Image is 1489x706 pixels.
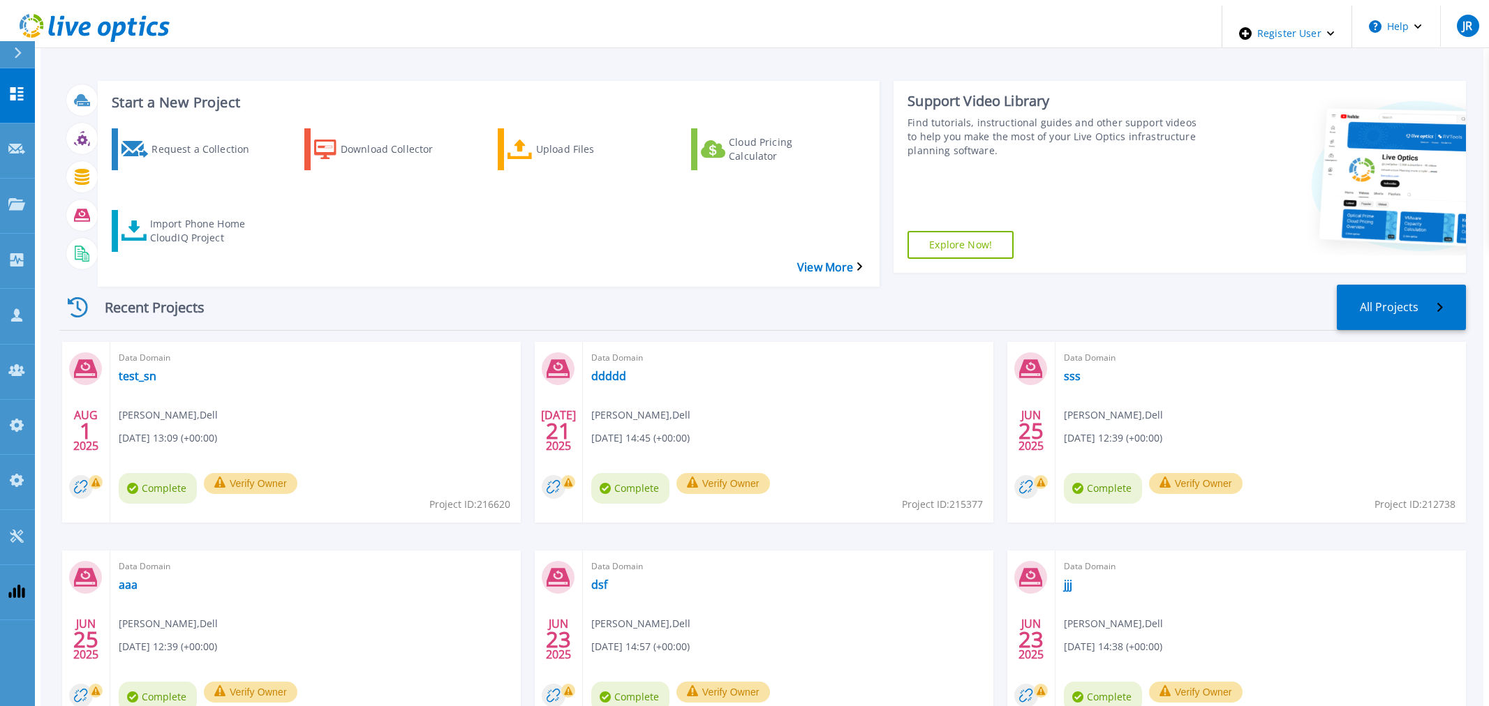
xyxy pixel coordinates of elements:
[591,350,985,366] span: Data Domain
[73,633,98,645] span: 25
[1064,350,1458,366] span: Data Domain
[112,128,281,170] a: Request a Collection
[151,132,263,167] div: Request a Collection
[591,559,985,574] span: Data Domain
[797,261,862,274] a: View More
[1064,616,1163,631] span: [PERSON_NAME] , Dell
[676,682,770,703] button: Verify Owner
[546,633,571,645] span: 23
[691,128,860,170] a: Cloud Pricing Calculator
[591,430,690,446] span: [DATE] 14:45 (+00:00)
[1064,639,1162,654] span: [DATE] 14:38 (+00:00)
[1064,369,1081,383] a: sss
[119,616,218,631] span: [PERSON_NAME] , Dell
[536,132,648,167] div: Upload Files
[119,639,217,654] span: [DATE] 12:39 (+00:00)
[908,231,1014,259] a: Explore Now!
[591,369,626,383] a: ddddd
[119,559,512,574] span: Data Domain
[729,132,840,167] div: Cloud Pricing Calculator
[80,425,92,437] span: 1
[204,473,297,494] button: Verify Owner
[304,128,473,170] a: Download Collector
[545,614,572,665] div: JUN 2025
[1149,682,1243,703] button: Verify Owner
[1352,6,1439,47] button: Help
[902,497,983,512] span: Project ID: 215377
[1337,285,1466,330] a: All Projects
[119,473,197,504] span: Complete
[1064,473,1142,504] span: Complete
[119,578,138,592] a: aaa
[1064,430,1162,446] span: [DATE] 12:39 (+00:00)
[591,407,690,423] span: [PERSON_NAME] , Dell
[545,405,572,456] div: [DATE] 2025
[119,350,512,366] span: Data Domain
[546,425,571,437] span: 21
[908,92,1201,110] div: Support Video Library
[908,116,1201,158] div: Find tutorials, instructional guides and other support videos to help you make the most of your L...
[1018,614,1044,665] div: JUN 2025
[676,473,770,494] button: Verify Owner
[73,614,99,665] div: JUN 2025
[1064,559,1458,574] span: Data Domain
[59,290,227,324] div: Recent Projects
[341,132,452,167] div: Download Collector
[591,578,607,592] a: dsf
[591,616,690,631] span: [PERSON_NAME] , Dell
[429,497,510,512] span: Project ID: 216620
[498,128,667,170] a: Upload Files
[1149,473,1243,494] button: Verify Owner
[1064,578,1072,592] a: jjj
[1018,633,1044,645] span: 23
[150,213,262,248] div: Import Phone Home CloudIQ Project
[1222,6,1351,61] div: Register User
[73,405,99,456] div: AUG 2025
[1018,405,1044,456] div: JUN 2025
[1064,407,1163,423] span: [PERSON_NAME] , Dell
[1018,425,1044,437] span: 25
[591,473,669,504] span: Complete
[119,407,218,423] span: [PERSON_NAME] , Dell
[204,682,297,703] button: Verify Owner
[1375,497,1455,512] span: Project ID: 212738
[1462,20,1472,31] span: JR
[119,369,156,383] a: test_sn
[119,430,217,446] span: [DATE] 13:09 (+00:00)
[591,639,690,654] span: [DATE] 14:57 (+00:00)
[112,95,861,110] h3: Start a New Project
